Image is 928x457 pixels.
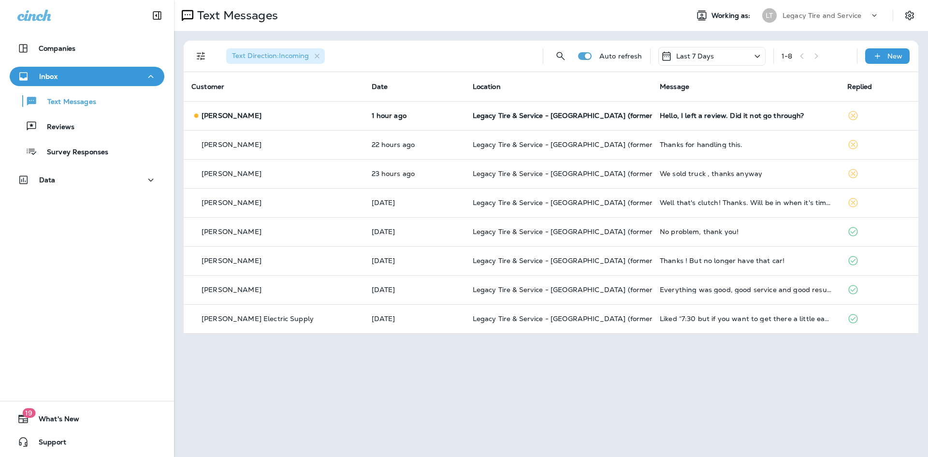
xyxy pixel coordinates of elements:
[847,82,872,91] span: Replied
[473,198,745,207] span: Legacy Tire & Service - [GEOGRAPHIC_DATA] (formerly Magic City Tire & Service)
[372,170,457,177] p: Sep 10, 2025 10:38 AM
[599,52,642,60] p: Auto refresh
[660,286,831,294] div: Everything was good, good service and good results. Keep up the good work!
[473,314,745,323] span: Legacy Tire & Service - [GEOGRAPHIC_DATA] (formerly Magic City Tire & Service)
[372,286,457,294] p: Sep 6, 2025 08:17 AM
[29,438,66,450] span: Support
[473,140,745,149] span: Legacy Tire & Service - [GEOGRAPHIC_DATA] (formerly Magic City Tire & Service)
[37,123,74,132] p: Reviews
[10,141,164,162] button: Survey Responses
[783,12,861,19] p: Legacy Tire and Service
[660,228,831,236] div: No problem, thank you!
[372,141,457,148] p: Sep 10, 2025 10:43 AM
[10,409,164,428] button: 19What's New
[473,111,745,120] span: Legacy Tire & Service - [GEOGRAPHIC_DATA] (formerly Magic City Tire & Service)
[887,52,902,60] p: New
[711,12,753,20] span: Working as:
[10,67,164,86] button: Inbox
[38,98,96,107] p: Text Messages
[372,82,388,91] span: Date
[29,415,79,427] span: What's New
[551,46,570,66] button: Search Messages
[202,257,261,265] p: [PERSON_NAME]
[762,8,777,23] div: LT
[226,48,325,64] div: Text Direction:Incoming
[473,256,745,265] span: Legacy Tire & Service - [GEOGRAPHIC_DATA] (formerly Magic City Tire & Service)
[473,169,745,178] span: Legacy Tire & Service - [GEOGRAPHIC_DATA] (formerly Magic City Tire & Service)
[39,73,58,80] p: Inbox
[660,199,831,206] div: Well that's clutch! Thanks. Will be in when it's time. Thank you
[144,6,171,25] button: Collapse Sidebar
[191,46,211,66] button: Filters
[660,170,831,177] div: We sold truck , thanks anyway
[191,82,224,91] span: Customer
[372,257,457,265] p: Sep 8, 2025 06:17 AM
[202,112,261,119] p: [PERSON_NAME]
[39,176,56,184] p: Data
[10,170,164,190] button: Data
[37,148,108,157] p: Survey Responses
[10,39,164,58] button: Companies
[660,82,689,91] span: Message
[202,315,314,323] p: [PERSON_NAME] Electric Supply
[232,51,309,60] span: Text Direction : Incoming
[473,285,745,294] span: Legacy Tire & Service - [GEOGRAPHIC_DATA] (formerly Magic City Tire & Service)
[372,199,457,206] p: Sep 10, 2025 09:27 AM
[202,199,261,206] p: [PERSON_NAME]
[901,7,918,24] button: Settings
[372,112,457,119] p: Sep 11, 2025 08:11 AM
[660,141,831,148] div: Thanks for handling this.
[202,286,261,294] p: [PERSON_NAME]
[202,170,261,177] p: [PERSON_NAME]
[372,228,457,236] p: Sep 9, 2025 10:23 AM
[660,315,831,323] div: Liked “7:30 but if you want to get there a little early maybe 7:15, if i have a technician availa...
[676,52,714,60] p: Last 7 Days
[10,91,164,111] button: Text Messages
[782,52,792,60] div: 1 - 8
[39,44,75,52] p: Companies
[473,227,745,236] span: Legacy Tire & Service - [GEOGRAPHIC_DATA] (formerly Magic City Tire & Service)
[10,432,164,452] button: Support
[473,82,501,91] span: Location
[372,315,457,323] p: Sep 5, 2025 06:29 AM
[660,257,831,265] div: Thanks ! But no longer have that car!
[22,408,35,418] span: 19
[660,112,831,119] div: Hello, I left a review. Did it not go through?
[202,141,261,148] p: [PERSON_NAME]
[10,116,164,136] button: Reviews
[202,228,261,236] p: [PERSON_NAME]
[193,8,278,23] p: Text Messages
